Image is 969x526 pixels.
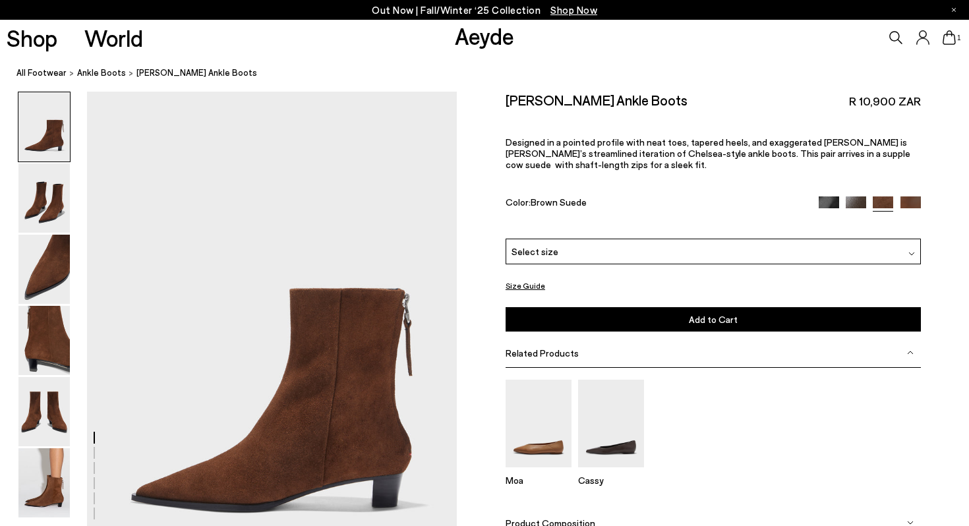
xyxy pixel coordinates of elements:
img: Moa Pointed-Toe Flats [506,380,572,467]
div: Color: [506,196,806,212]
button: Add to Cart [506,307,921,332]
p: Cassy [578,475,644,486]
a: Cassy Pointed-Toe Flats Cassy [578,458,644,486]
img: Cassy Pointed-Toe Flats [578,380,644,467]
img: Harriet Suede Ankle Boots - Image 3 [18,235,70,304]
span: Add to Cart [689,314,738,325]
a: Aeyde [455,22,514,49]
span: Brown Suede [531,196,587,208]
img: Harriet Suede Ankle Boots - Image 2 [18,163,70,233]
a: 1 [943,30,956,45]
nav: breadcrumb [16,55,969,92]
img: svg%3E [908,250,915,257]
img: svg%3E [907,519,914,526]
span: [PERSON_NAME] Ankle Boots [136,66,257,80]
p: Out Now | Fall/Winter ‘25 Collection [372,2,597,18]
a: All Footwear [16,66,67,80]
span: R 10,900 ZAR [849,93,921,109]
button: Size Guide [506,278,545,294]
span: 1 [956,34,962,42]
span: Select size [512,245,558,258]
img: Harriet Suede Ankle Boots - Image 1 [18,92,70,161]
img: svg%3E [907,349,914,356]
a: ankle boots [77,66,126,80]
a: World [84,26,143,49]
a: Moa Pointed-Toe Flats Moa [506,458,572,486]
p: Moa [506,475,572,486]
img: Harriet Suede Ankle Boots - Image 6 [18,448,70,517]
img: Harriet Suede Ankle Boots - Image 5 [18,377,70,446]
a: Shop [7,26,57,49]
img: Harriet Suede Ankle Boots - Image 4 [18,306,70,375]
h2: [PERSON_NAME] Ankle Boots [506,92,688,108]
span: Navigate to /collections/new-in [550,4,597,16]
p: Designed in a pointed profile with neat toes, tapered heels, and exaggerated [PERSON_NAME] is [PE... [506,136,921,170]
span: Related Products [506,347,579,359]
span: ankle boots [77,67,126,78]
